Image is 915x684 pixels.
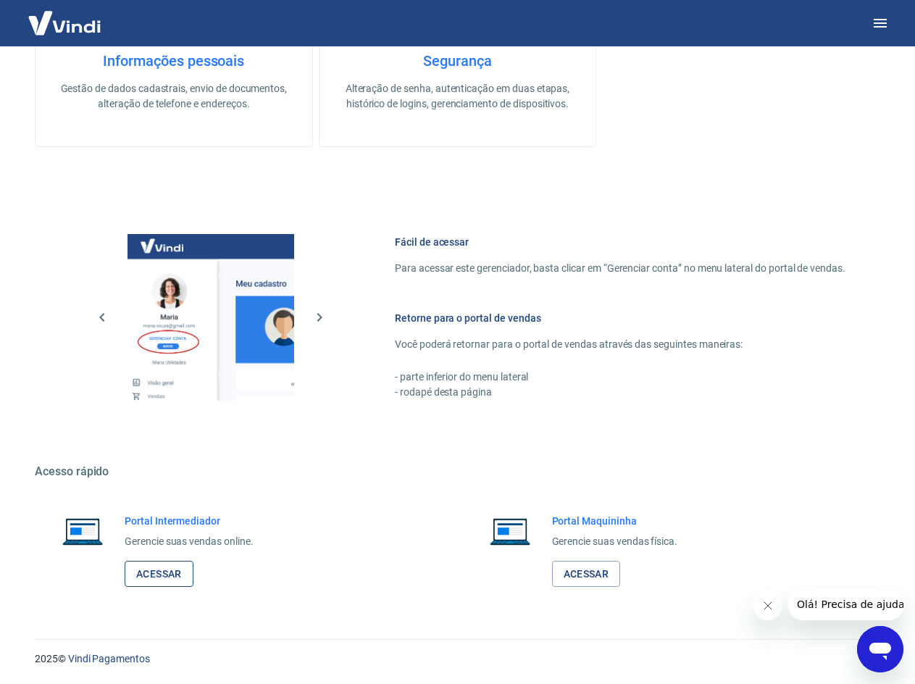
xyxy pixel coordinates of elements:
[68,653,150,664] a: Vindi Pagamentos
[343,81,573,112] p: Alteração de senha, autenticação em duas etapas, histórico de logins, gerenciamento de dispositivos.
[17,1,112,45] img: Vindi
[59,52,289,70] h4: Informações pessoais
[395,235,845,249] h6: Fácil de acessar
[857,626,903,672] iframe: Botão para abrir a janela de mensagens
[753,591,782,620] iframe: Fechar mensagem
[125,514,254,528] h6: Portal Intermediador
[395,311,845,325] h6: Retorne para o portal de vendas
[343,52,573,70] h4: Segurança
[480,514,540,549] img: Imagem de um notebook aberto
[395,385,845,400] p: - rodapé desta página
[59,81,289,112] p: Gestão de dados cadastrais, envio de documentos, alteração de telefone e endereços.
[52,514,113,549] img: Imagem de um notebook aberto
[395,261,845,276] p: Para acessar este gerenciador, basta clicar em “Gerenciar conta” no menu lateral do portal de ven...
[788,588,903,620] iframe: Mensagem da empresa
[552,561,621,588] a: Acessar
[395,337,845,352] p: Você poderá retornar para o portal de vendas através das seguintes maneiras:
[35,651,880,667] p: 2025 ©
[395,370,845,385] p: - parte inferior do menu lateral
[552,534,678,549] p: Gerencie suas vendas física.
[552,514,678,528] h6: Portal Maquininha
[9,10,122,22] span: Olá! Precisa de ajuda?
[35,464,880,479] h5: Acesso rápido
[125,534,254,549] p: Gerencie suas vendas online.
[128,234,294,401] img: Imagem da dashboard mostrando o botão de gerenciar conta na sidebar no lado esquerdo
[125,561,193,588] a: Acessar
